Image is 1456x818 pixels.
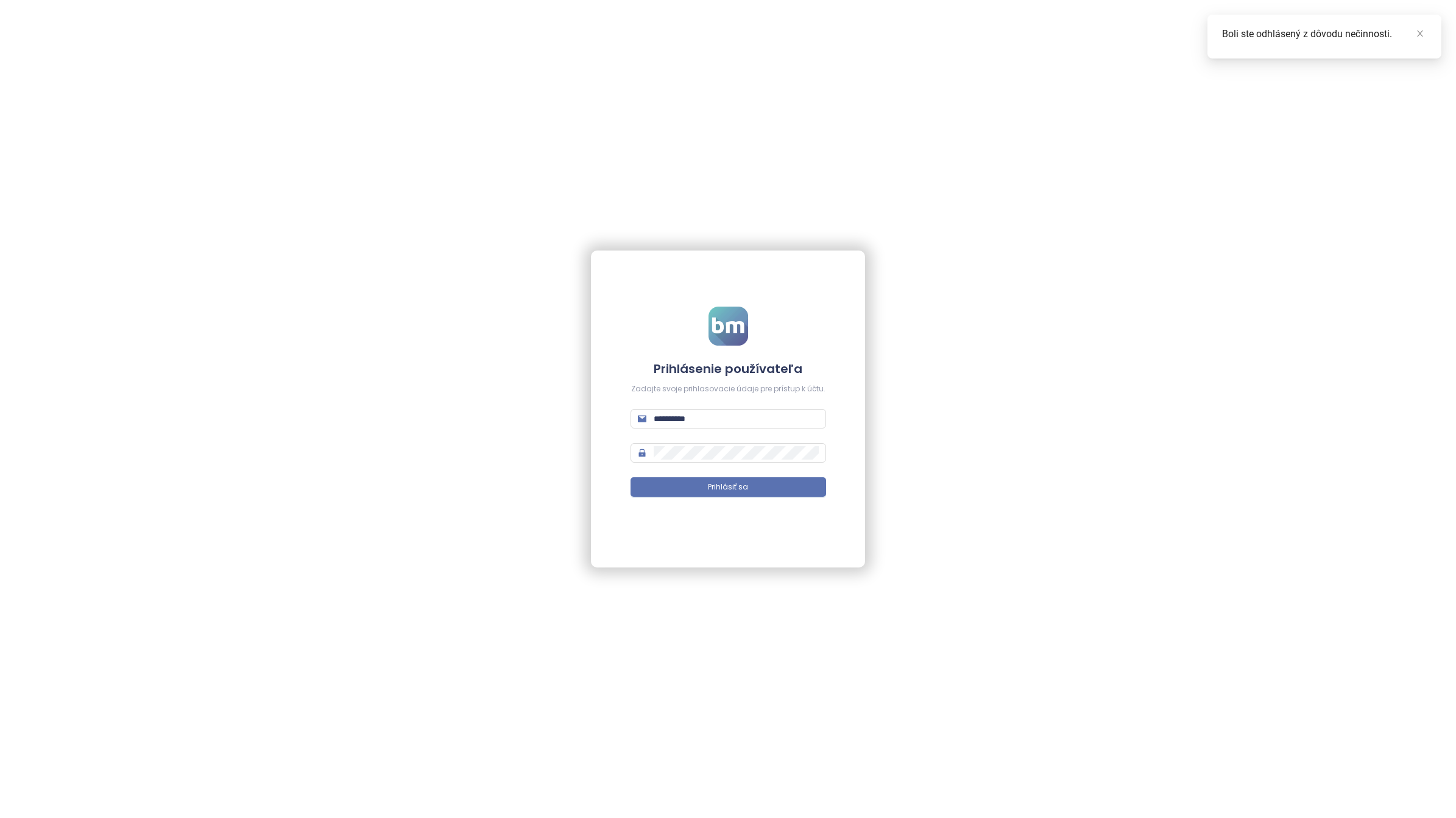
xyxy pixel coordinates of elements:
[709,307,748,346] img: logo
[1222,27,1427,41] div: Boli ste odhlásený z dôvodu nečinnosti.
[1416,29,1424,38] span: close
[631,477,826,497] button: Prihlásiť sa
[638,414,646,423] span: mail
[708,482,748,493] span: Prihlásiť sa
[638,449,646,457] span: lock
[631,360,826,377] h4: Prihlásenie používateľa
[631,383,826,395] div: Zadajte svoje prihlasovacie údaje pre prístup k účtu.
